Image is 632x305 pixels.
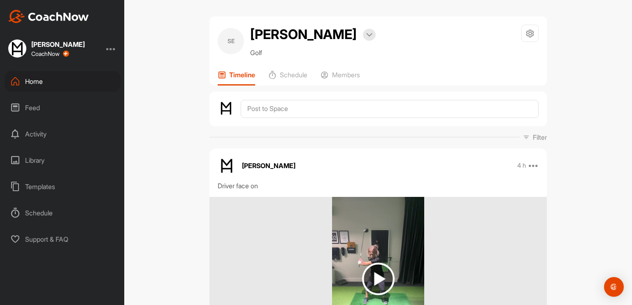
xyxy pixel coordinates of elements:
[8,10,89,23] img: CoachNow
[5,97,121,118] div: Feed
[5,203,121,223] div: Schedule
[332,71,360,79] p: Members
[218,181,539,191] div: Driver face on
[5,229,121,250] div: Support & FAQ
[31,41,85,48] div: [PERSON_NAME]
[5,124,121,144] div: Activity
[31,51,69,57] div: CoachNow
[533,132,547,142] p: Filter
[604,277,624,297] div: Open Intercom Messenger
[218,28,244,54] div: SE
[366,33,372,37] img: arrow-down
[242,161,295,171] p: [PERSON_NAME]
[280,71,307,79] p: Schedule
[218,100,235,117] img: avatar
[517,162,526,170] p: 4 h
[229,71,255,79] p: Timeline
[218,157,236,175] img: avatar
[250,25,357,44] h2: [PERSON_NAME]
[362,263,395,295] img: play
[8,39,26,58] img: square_521159d60a8b6a41bc289a44f59ddbae.jpg
[5,71,121,92] div: Home
[5,176,121,197] div: Templates
[250,48,376,58] p: Golf
[5,150,121,171] div: Library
